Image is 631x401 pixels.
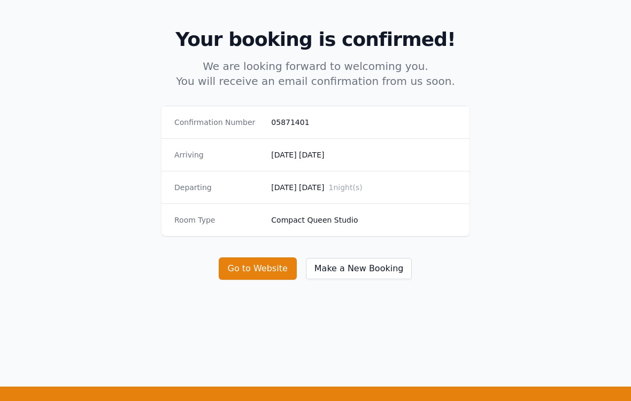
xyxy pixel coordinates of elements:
[28,29,603,50] h2: Your booking is confirmed!
[174,150,263,160] dt: Arriving
[174,182,263,193] dt: Departing
[271,117,457,128] dd: 05871401
[271,182,457,193] dd: [DATE] [DATE]
[219,263,305,273] a: Go to Website
[328,183,362,192] span: 1 night(s)
[174,215,263,225] dt: Room Type
[110,59,521,89] p: We are looking forward to welcoming you. You will receive an email confirmation from us soon.
[174,117,263,128] dt: Confirmation Number
[271,215,457,225] dd: Compact Queen Studio
[271,150,457,160] dd: [DATE] [DATE]
[305,257,413,280] button: Make a New Booking
[219,257,297,280] button: Go to Website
